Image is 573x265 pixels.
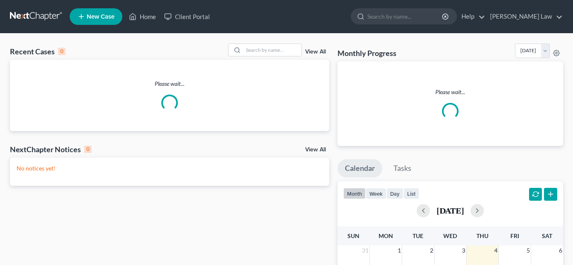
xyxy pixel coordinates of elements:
h3: Monthly Progress [337,48,396,58]
div: Recent Cases [10,46,66,56]
span: Wed [443,232,457,239]
span: Sat [542,232,552,239]
span: 2 [429,246,434,255]
h2: [DATE] [437,206,464,215]
button: day [386,188,403,199]
a: Home [125,9,160,24]
input: Search by name... [367,9,443,24]
span: Mon [379,232,393,239]
p: No notices yet! [17,164,323,173]
a: View All [305,49,326,55]
span: New Case [87,14,114,20]
span: 31 [361,246,369,255]
a: Client Portal [160,9,214,24]
span: 6 [558,246,563,255]
a: [PERSON_NAME] Law [486,9,563,24]
span: Sun [347,232,359,239]
span: 1 [397,246,402,255]
a: Calendar [337,159,382,177]
div: NextChapter Notices [10,144,92,154]
div: 0 [58,48,66,55]
span: 3 [461,246,466,255]
a: View All [305,147,326,153]
button: list [403,188,419,199]
p: Please wait... [344,88,556,96]
a: Help [457,9,485,24]
span: 5 [526,246,531,255]
span: Tue [413,232,423,239]
span: Fri [510,232,519,239]
button: month [343,188,366,199]
input: Search by name... [243,44,301,56]
div: 0 [84,146,92,153]
span: Thu [476,232,488,239]
span: 4 [493,246,498,255]
button: week [366,188,386,199]
p: Please wait... [10,80,329,88]
a: Tasks [386,159,419,177]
